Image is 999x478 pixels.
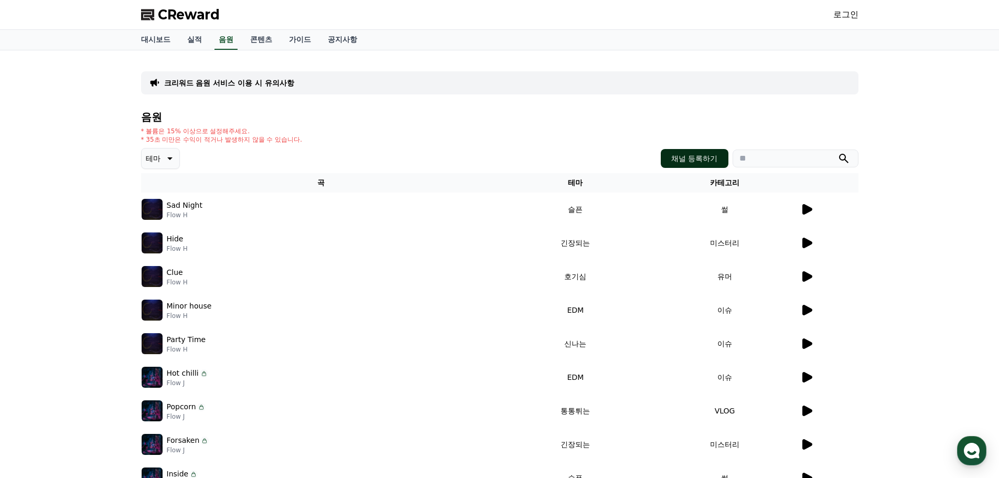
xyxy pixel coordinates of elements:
span: 설정 [162,348,175,357]
p: Forsaken [167,435,200,446]
p: Hot chilli [167,368,199,379]
p: Popcorn [167,401,196,412]
td: 이슈 [650,360,800,394]
a: 크리워드 음원 서비스 이용 시 유의사항 [164,78,294,88]
a: 설정 [135,333,201,359]
p: Hide [167,233,184,245]
td: 이슈 [650,293,800,327]
a: 실적 [179,30,210,50]
td: EDM [501,360,650,394]
a: 대시보드 [133,30,179,50]
a: CReward [141,6,220,23]
td: 긴장되는 [501,428,650,461]
td: 신나는 [501,327,650,360]
a: 홈 [3,333,69,359]
td: EDM [501,293,650,327]
td: 썰 [650,193,800,226]
td: 긴장되는 [501,226,650,260]
button: 채널 등록하기 [661,149,728,168]
td: 미스터리 [650,226,800,260]
img: music [142,333,163,354]
p: * 35초 미만은 수익이 적거나 발생하지 않을 수 있습니다. [141,135,303,144]
img: music [142,199,163,220]
img: music [142,434,163,455]
img: music [142,367,163,388]
p: Flow H [167,345,206,354]
p: Minor house [167,301,212,312]
p: Flow H [167,245,188,253]
p: Flow J [167,412,206,421]
span: CReward [158,6,220,23]
td: 이슈 [650,327,800,360]
img: music [142,266,163,287]
p: Sad Night [167,200,202,211]
th: 테마 [501,173,650,193]
td: 미스터리 [650,428,800,461]
span: 대화 [96,349,109,357]
h4: 음원 [141,111,858,123]
img: music [142,400,163,421]
th: 카테고리 [650,173,800,193]
td: 유머 [650,260,800,293]
td: 호기심 [501,260,650,293]
p: Flow H [167,312,212,320]
a: 음원 [214,30,238,50]
td: 슬픈 [501,193,650,226]
a: 로그인 [833,8,858,21]
a: 대화 [69,333,135,359]
p: 테마 [146,151,160,166]
button: 테마 [141,148,180,169]
a: 콘텐츠 [242,30,281,50]
p: Clue [167,267,183,278]
p: Flow H [167,211,202,219]
p: Flow H [167,278,188,286]
p: * 볼륨은 15% 이상으로 설정해주세요. [141,127,303,135]
img: music [142,300,163,321]
p: Flow J [167,446,209,454]
p: Flow J [167,379,208,387]
a: 공지사항 [319,30,366,50]
td: 통통튀는 [501,394,650,428]
span: 홈 [33,348,39,357]
a: 가이드 [281,30,319,50]
p: Party Time [167,334,206,345]
th: 곡 [141,173,501,193]
img: music [142,232,163,253]
td: VLOG [650,394,800,428]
